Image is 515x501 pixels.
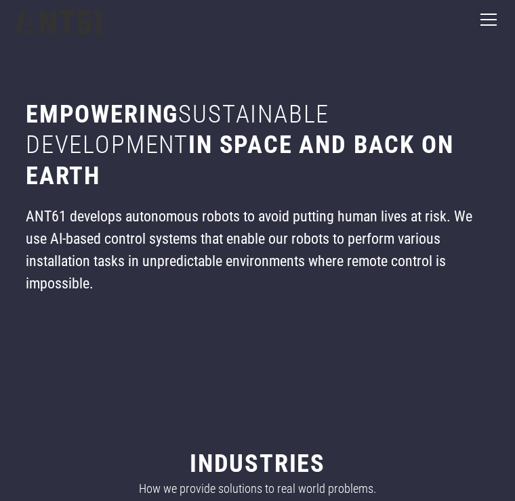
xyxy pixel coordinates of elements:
[26,206,489,295] div: ANT61 develops autonomous robots to avoid putting human lives at risk. We use AI-based control sy...
[26,100,329,160] span: sustainable development
[190,448,325,479] h2: industries
[472,3,500,36] div: menu
[139,479,376,498] div: How we provide solutions to real world problems.
[26,99,489,192] h1: Empowering in space and back on earth
[15,1,102,39] a: home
